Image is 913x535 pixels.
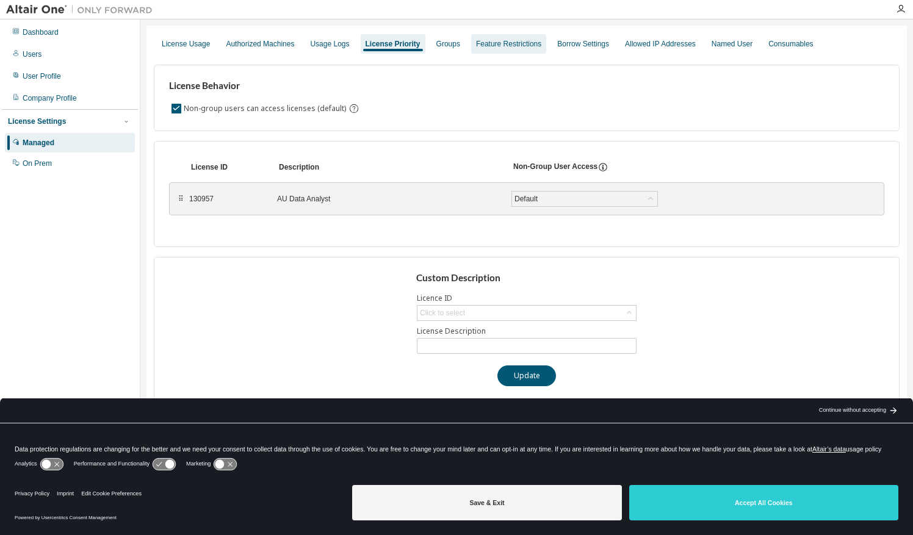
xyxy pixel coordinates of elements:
img: Altair One [6,4,159,16]
div: Dashboard [23,27,59,37]
button: Update [497,365,556,386]
div: Default [513,192,539,206]
div: User Profile [23,71,61,81]
div: Usage Logs [310,39,349,49]
div: ⠿ [177,194,184,204]
div: AU Data Analyst [277,194,497,204]
svg: By default any user not assigned to any group can access any license. Turn this setting off to di... [348,103,359,114]
h3: Custom Description [416,272,638,284]
div: License Settings [8,117,66,126]
div: Authorized Machines [226,39,294,49]
div: 130957 [189,194,262,204]
label: License Description [417,326,637,336]
div: Non-Group User Access [513,162,597,173]
div: Groups [436,39,460,49]
div: Default [512,192,657,206]
div: On Prem [23,159,52,168]
div: Description [279,162,499,172]
div: Users [23,49,41,59]
div: Named User [712,39,752,49]
div: License Priority [366,39,420,49]
div: Company Profile [23,93,77,103]
div: Borrow Settings [557,39,609,49]
h3: License Behavior [169,80,358,92]
div: License ID [191,162,264,172]
div: Click to select [417,306,636,320]
div: Click to select [420,308,465,318]
div: Feature Restrictions [476,39,541,49]
div: Consumables [768,39,813,49]
label: Non-group users can access licenses (default) [184,101,348,116]
div: Managed [23,138,54,148]
div: Allowed IP Addresses [625,39,696,49]
div: License Usage [162,39,210,49]
label: Licence ID [417,293,637,303]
